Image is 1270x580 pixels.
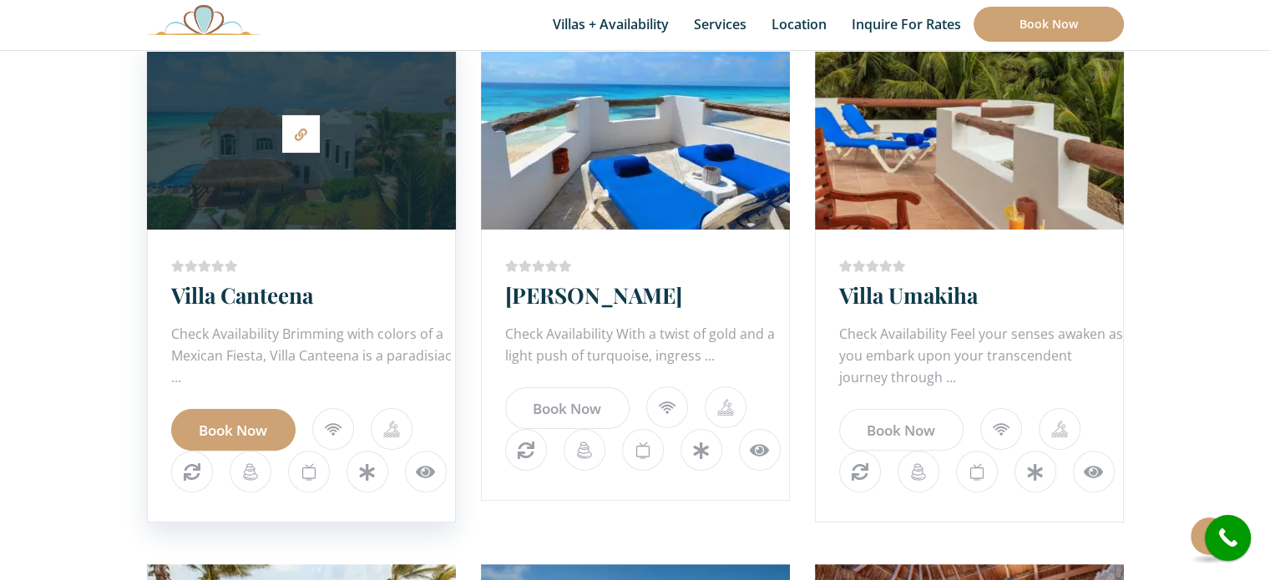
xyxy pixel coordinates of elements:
[171,409,296,451] a: Book Now
[1209,519,1247,557] i: call
[171,280,313,310] a: Villa Canteena
[505,387,630,429] a: Book Now
[147,4,261,35] img: Awesome Logo
[974,7,1124,42] a: Book Now
[505,280,682,310] a: [PERSON_NAME]
[171,323,455,388] div: Check Availability Brimming with colors of a Mexican Fiesta, Villa Canteena is a paradisiac ...
[839,280,978,310] a: Villa Umakiha
[839,323,1123,388] div: Check Availability Feel your senses awaken as you embark upon your transcendent journey through ...
[1205,515,1251,561] a: call
[839,409,964,451] a: Book Now
[505,323,789,366] div: Check Availability With a twist of gold and a light push of turquoise, ingress ...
